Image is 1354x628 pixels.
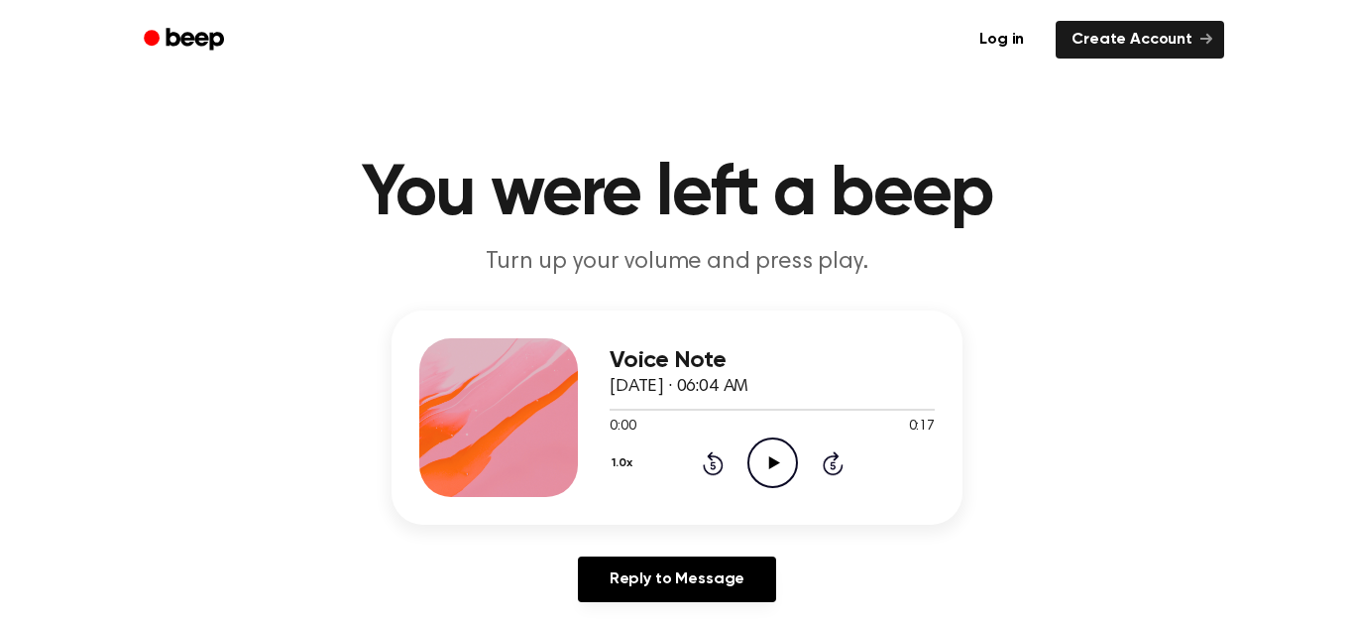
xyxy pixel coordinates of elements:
[130,21,242,60] a: Beep
[610,347,935,374] h3: Voice Note
[1056,21,1224,59] a: Create Account
[610,378,748,396] span: [DATE] · 06:04 AM
[169,159,1185,230] h1: You were left a beep
[578,557,776,602] a: Reply to Message
[959,17,1044,63] a: Log in
[909,417,935,438] span: 0:17
[296,246,1058,279] p: Turn up your volume and press play.
[610,417,635,438] span: 0:00
[610,446,639,480] button: 1.0x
